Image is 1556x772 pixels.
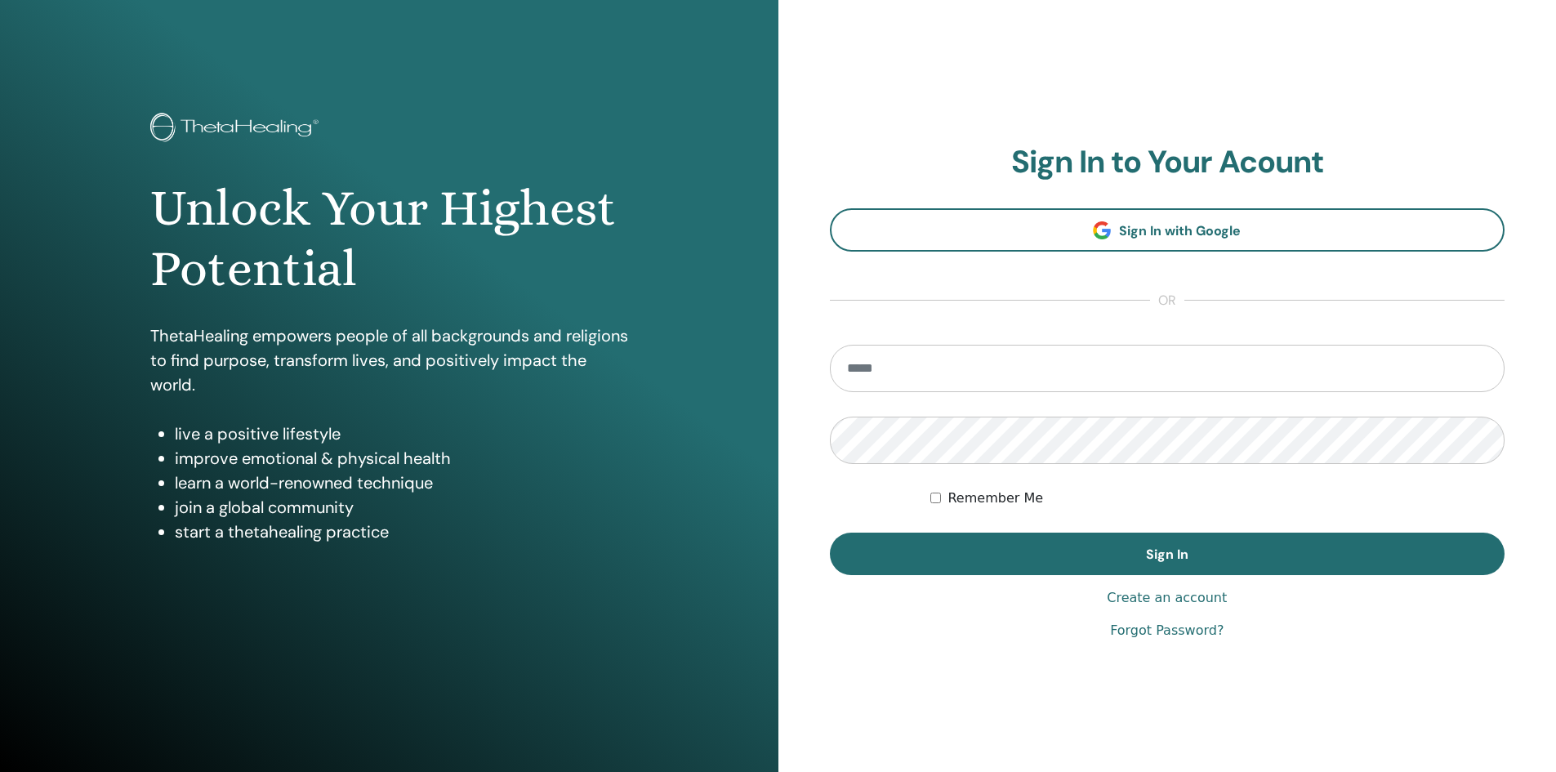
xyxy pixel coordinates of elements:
[175,446,628,471] li: improve emotional & physical health
[175,422,628,446] li: live a positive lifestyle
[930,489,1505,508] div: Keep me authenticated indefinitely or until I manually logout
[1110,621,1224,640] a: Forgot Password?
[175,520,628,544] li: start a thetahealing practice
[947,489,1043,508] label: Remember Me
[830,144,1505,181] h2: Sign In to Your Acount
[1146,546,1188,563] span: Sign In
[1119,222,1241,239] span: Sign In with Google
[1107,588,1227,608] a: Create an account
[175,495,628,520] li: join a global community
[1150,291,1184,310] span: or
[150,178,628,300] h1: Unlock Your Highest Potential
[830,208,1505,252] a: Sign In with Google
[830,533,1505,575] button: Sign In
[175,471,628,495] li: learn a world-renowned technique
[150,324,628,397] p: ThetaHealing empowers people of all backgrounds and religions to find purpose, transform lives, a...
